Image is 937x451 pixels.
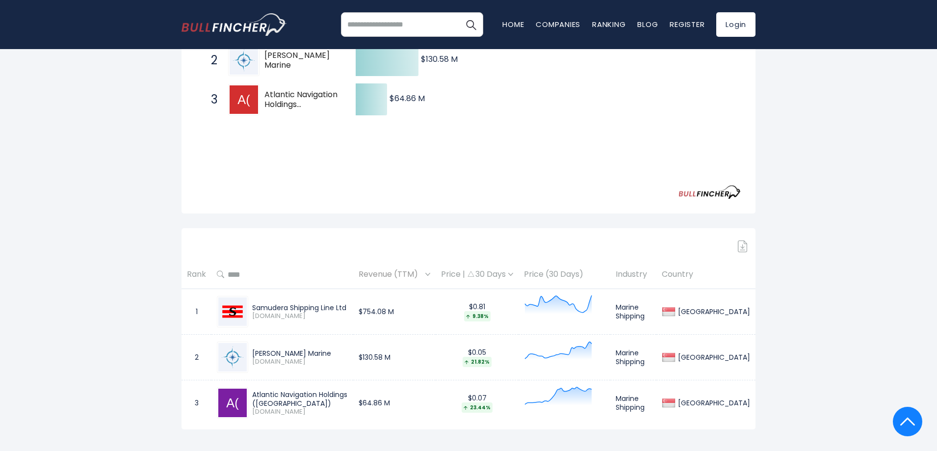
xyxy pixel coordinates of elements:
text: $64.86 M [390,93,425,104]
span: [PERSON_NAME] Marine [264,51,338,71]
div: Atlantic Navigation Holdings ([GEOGRAPHIC_DATA]) [252,390,348,408]
td: $754.08 M [353,289,436,335]
span: [DOMAIN_NAME] [252,358,348,366]
a: Login [716,12,755,37]
div: 9.38% [464,311,491,321]
div: [GEOGRAPHIC_DATA] [676,307,750,316]
th: Rank [182,260,211,289]
div: $0.81 [441,302,513,321]
img: bullfincher logo [182,13,287,36]
div: [GEOGRAPHIC_DATA] [676,398,750,407]
th: Price (30 Days) [519,260,610,289]
img: 5LY.SI.png [218,343,247,371]
button: Search [459,12,483,37]
text: $130.58 M [421,53,458,65]
div: Price | 30 Days [441,269,513,280]
td: Marine Shipping [610,289,656,335]
img: Marco Polo Marine [230,46,258,75]
img: S56.SI.png [218,297,247,326]
a: Go to homepage [182,13,287,36]
td: 2 [182,335,211,380]
div: 21.82% [463,357,492,367]
div: 23.44% [462,402,493,413]
td: 3 [182,380,211,426]
div: Samudera Shipping Line Ltd [252,303,348,312]
a: Companies [536,19,580,29]
span: 3 [206,91,216,108]
div: $0.05 [441,348,513,367]
span: [DOMAIN_NAME] [252,312,348,320]
img: Atlantic Navigation Holdings (Singapore) [230,85,258,114]
td: Marine Shipping [610,380,656,426]
td: $64.86 M [353,380,436,426]
span: 2 [206,52,216,69]
a: Ranking [592,19,625,29]
div: [PERSON_NAME] Marine [252,349,348,358]
div: $0.07 [441,394,513,413]
td: $130.58 M [353,335,436,380]
a: Home [502,19,524,29]
span: Atlantic Navigation Holdings ([GEOGRAPHIC_DATA]) [264,90,358,110]
div: [GEOGRAPHIC_DATA] [676,353,750,362]
span: Revenue (TTM) [359,267,423,282]
a: Blog [637,19,658,29]
td: Marine Shipping [610,335,656,380]
span: [DOMAIN_NAME] [252,408,348,416]
td: 1 [182,289,211,335]
a: Register [670,19,704,29]
th: Industry [610,260,656,289]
